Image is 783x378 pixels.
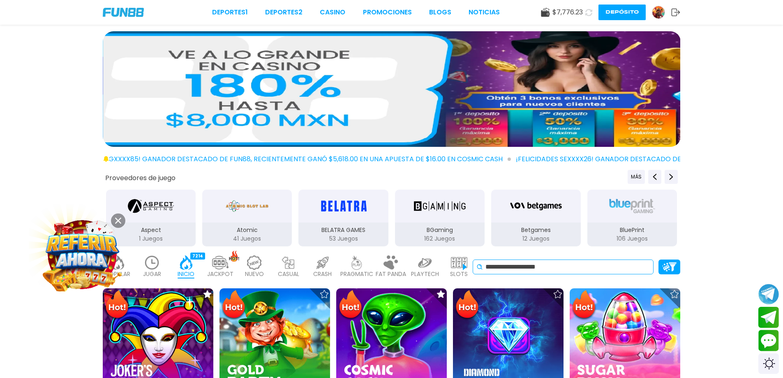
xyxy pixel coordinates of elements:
[363,7,412,17] a: Promociones
[417,255,433,270] img: playtech_light.webp
[320,7,345,17] a: CASINO
[491,234,581,243] p: 12 Juegos
[106,234,196,243] p: 1 Juegos
[59,154,511,164] span: ¡FELICIDADES ogxxxx85! GANADOR DESTACADO DE FUN88, RECIENTEMENTE GANÓ $5,618.00 EN UNA APUESTA DE...
[662,262,677,271] img: Platform Filter
[265,7,303,17] a: Deportes2
[44,217,120,292] img: Image Link
[295,189,391,247] button: BELATRA GAMES
[395,226,485,234] p: BGaming
[758,283,779,305] button: Join telegram channel
[317,195,369,218] img: BELATRA GAMES
[106,226,196,234] p: Aspect
[414,195,466,218] img: BGaming
[313,270,332,278] p: CRASH
[278,270,299,278] p: CASUAL
[143,270,161,278] p: JUGAR
[298,226,388,234] p: BELATRA GAMES
[376,270,406,278] p: FAT PANDA
[451,255,467,270] img: slots_light.webp
[665,170,678,184] button: Next providers
[395,234,485,243] p: 162 Juegos
[587,226,677,234] p: BluePrint
[202,234,292,243] p: 41 Juegos
[178,270,194,278] p: INICIO
[298,234,388,243] p: 53 Juegos
[103,189,199,247] button: Aspect
[220,289,247,321] img: Hot
[450,270,468,278] p: SLOTS
[224,195,270,218] img: Atomic
[628,170,645,184] button: Previous providers
[587,234,677,243] p: 106 Juegos
[245,270,264,278] p: NUEVO
[349,255,365,270] img: pragmatic_light.webp
[178,255,194,270] img: home_active.webp
[454,289,480,321] img: Hot
[207,270,233,278] p: JACKPOT
[758,307,779,328] button: Join telegram
[598,5,646,20] button: Depósito
[280,255,297,270] img: casual_light.webp
[571,289,597,321] img: Hot
[190,253,205,260] div: 7214
[337,289,364,321] img: Hot
[128,195,174,218] img: Aspect
[340,270,373,278] p: PRAGMATIC
[314,255,331,270] img: crash_light.webp
[212,7,248,17] a: Deportes1
[652,6,671,19] a: Avatar
[758,353,779,374] div: Switch theme
[104,289,130,321] img: Hot
[392,189,488,247] button: BGaming
[648,170,661,184] button: Previous providers
[491,226,581,234] p: Betgames
[510,195,562,218] img: Betgames
[103,31,681,147] img: Casino Inicio Bonos 100%
[606,195,658,218] img: BluePrint
[758,330,779,351] button: Contact customer service
[229,250,239,262] img: hot
[199,189,295,247] button: Atomic
[552,7,583,17] span: $ 7,776.23
[652,6,665,19] img: Avatar
[488,189,584,247] button: Betgames
[105,174,176,182] button: Proveedores de juego
[429,7,451,17] a: BLOGS
[411,270,439,278] p: PLAYTECH
[202,226,292,234] p: Atomic
[103,8,144,17] img: Company Logo
[246,255,263,270] img: new_light.webp
[469,7,500,17] a: NOTICIAS
[584,189,680,247] button: BluePrint
[144,255,160,270] img: recent_light.webp
[383,255,399,270] img: fat_panda_light.webp
[212,255,229,270] img: jackpot_light.webp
